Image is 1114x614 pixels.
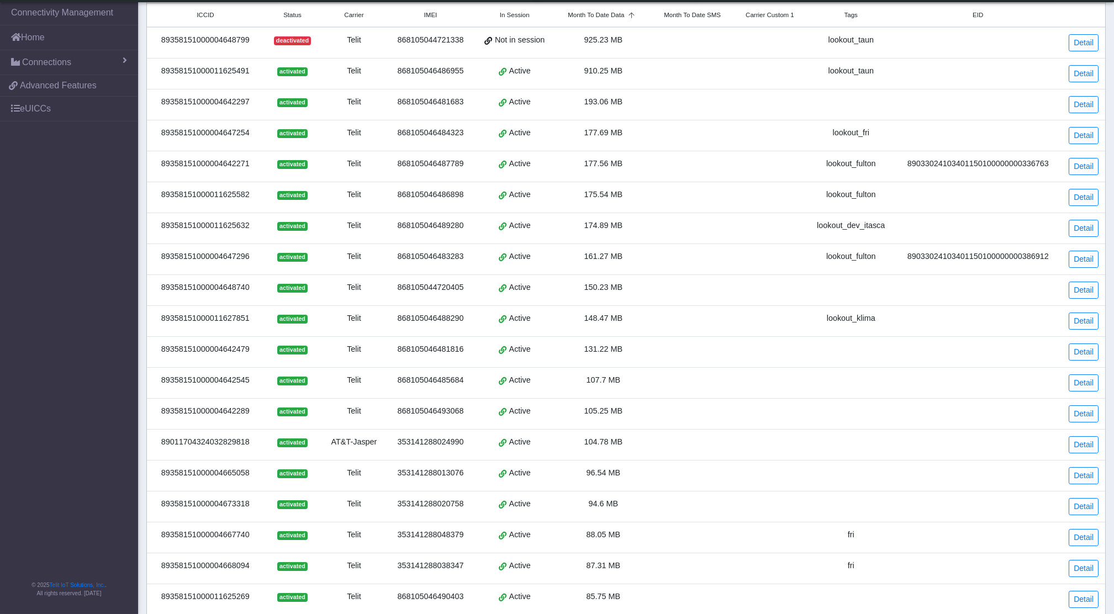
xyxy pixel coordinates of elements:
[154,560,257,572] div: 89358151000004668094
[584,406,622,415] span: 105.25 MB
[1069,34,1099,51] a: Detail
[154,158,257,170] div: 89358151000004642271
[394,498,468,510] div: 353141288020758
[277,407,308,416] span: activated
[328,127,380,139] div: Telit
[568,10,624,20] span: Month To Date Data
[394,591,468,603] div: 868105046490403
[328,34,380,46] div: Telit
[584,35,622,44] span: 925.23 MB
[328,313,380,325] div: Telit
[277,593,308,602] span: activated
[328,158,380,170] div: Telit
[277,253,308,262] span: activated
[328,560,380,572] div: Telit
[1069,158,1099,175] a: Detail
[394,127,468,139] div: 868105046484323
[394,343,468,356] div: 868105046481816
[394,220,468,232] div: 868105046489280
[154,65,257,77] div: 89358151000011625491
[509,405,531,417] span: Active
[394,282,468,294] div: 868105044720405
[586,375,620,384] span: 107.7 MB
[328,436,380,448] div: AT&T-Jasper
[813,189,889,201] div: lookout_fulton
[394,405,468,417] div: 868105046493068
[1069,467,1099,484] a: Detail
[154,498,257,510] div: 89358151000004673318
[277,191,308,200] span: activated
[328,498,380,510] div: Telit
[277,222,308,231] span: activated
[277,98,308,107] span: activated
[277,160,308,169] span: activated
[277,346,308,354] span: activated
[509,591,531,603] span: Active
[154,220,257,232] div: 89358151000011625632
[509,96,531,108] span: Active
[584,97,622,106] span: 193.06 MB
[509,189,531,201] span: Active
[394,158,468,170] div: 868105046487789
[154,343,257,356] div: 89358151000004642479
[509,343,531,356] span: Active
[1069,498,1099,515] a: Detail
[509,313,531,325] span: Active
[509,65,531,77] span: Active
[394,96,468,108] div: 868105046481683
[586,592,620,601] span: 85.75 MB
[1069,591,1099,608] a: Detail
[813,251,889,263] div: lookout_fulton
[394,560,468,572] div: 353141288038347
[1069,313,1099,330] a: Detail
[154,189,257,201] div: 89358151000011625582
[509,560,531,572] span: Active
[586,561,620,570] span: 87.31 MB
[902,158,1054,170] div: 89033024103401150100000000336763
[154,251,257,263] div: 89358151000004647296
[746,10,794,20] span: Carrier Custom 1
[328,189,380,201] div: Telit
[1069,436,1099,453] a: Detail
[154,282,257,294] div: 89358151000004648740
[394,374,468,387] div: 868105046485684
[664,10,721,20] span: Month To Date SMS
[277,500,308,509] span: activated
[394,189,468,201] div: 868105046486898
[813,34,889,46] div: lookout_taun
[424,10,437,20] span: IMEI
[1069,127,1099,144] a: Detail
[20,79,97,92] span: Advanced Features
[589,499,619,508] span: 94.6 MB
[1069,189,1099,206] a: Detail
[509,498,531,510] span: Active
[1069,560,1099,577] a: Detail
[277,315,308,324] span: activated
[328,374,380,387] div: Telit
[154,34,257,46] div: 89358151000004648799
[394,313,468,325] div: 868105046488290
[509,251,531,263] span: Active
[277,531,308,540] span: activated
[344,10,363,20] span: Carrier
[394,34,468,46] div: 868105044721338
[274,36,312,45] span: deactivated
[328,529,380,541] div: Telit
[1069,529,1099,546] a: Detail
[586,530,620,539] span: 88.05 MB
[328,343,380,356] div: Telit
[1069,220,1099,237] a: Detail
[328,591,380,603] div: Telit
[394,467,468,479] div: 353141288013076
[154,405,257,417] div: 89358151000004642289
[154,529,257,541] div: 89358151000004667740
[813,529,889,541] div: fri
[154,374,257,387] div: 89358151000004642545
[328,467,380,479] div: Telit
[813,65,889,77] div: lookout_taun
[394,65,468,77] div: 868105046486955
[584,252,622,261] span: 161.27 MB
[495,34,545,46] span: Not in session
[1069,374,1099,391] a: Detail
[328,282,380,294] div: Telit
